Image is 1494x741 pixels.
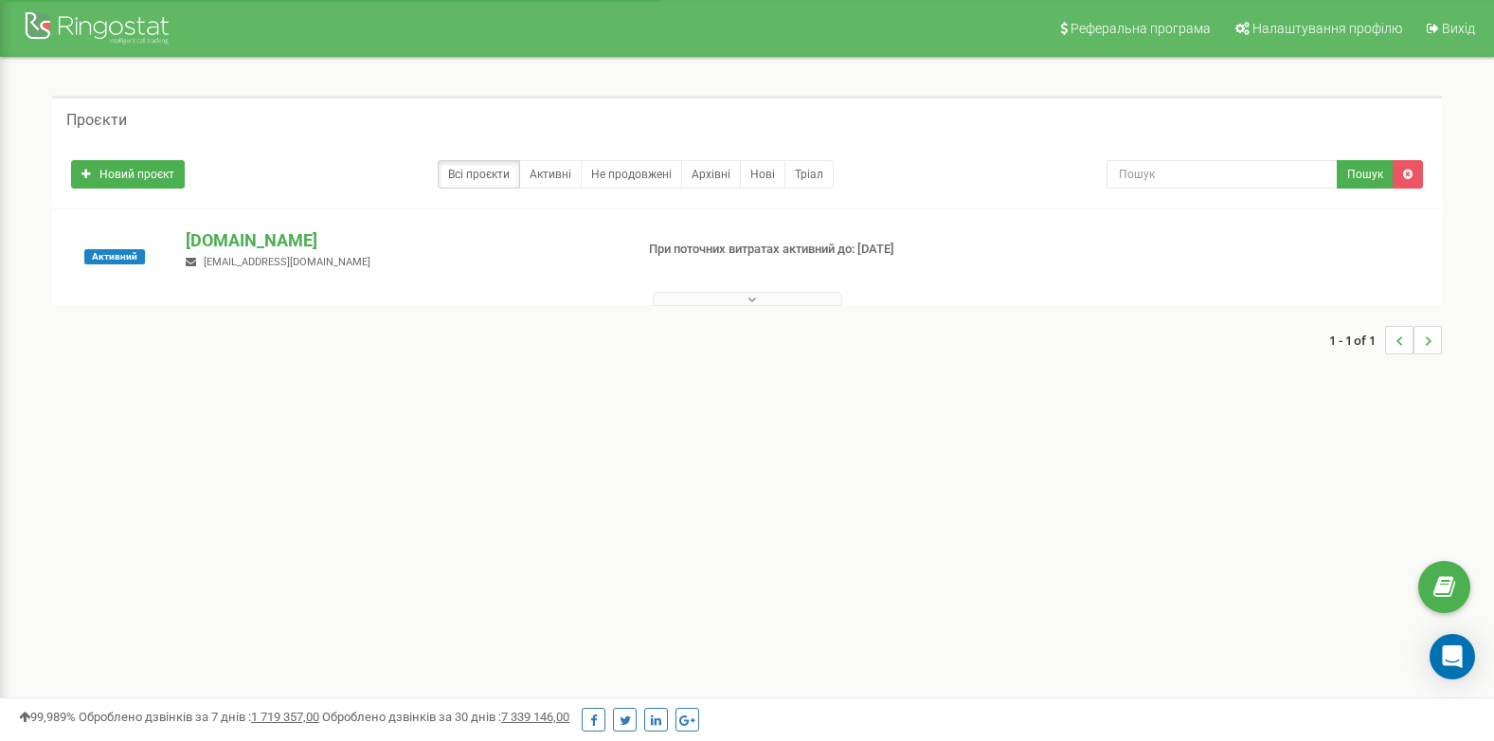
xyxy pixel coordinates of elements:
p: При поточних витратах активний до: [DATE] [649,241,965,259]
div: Open Intercom Messenger [1430,634,1475,679]
u: 1 719 357,00 [251,710,319,724]
span: 1 - 1 of 1 [1329,326,1385,354]
span: [EMAIL_ADDRESS][DOMAIN_NAME] [204,256,370,268]
nav: ... [1329,307,1442,373]
span: Вихід [1442,21,1475,36]
u: 7 339 146,00 [501,710,569,724]
a: Нові [740,160,785,189]
a: Архівні [681,160,741,189]
input: Пошук [1107,160,1338,189]
a: Всі проєкти [438,160,520,189]
span: Оброблено дзвінків за 7 днів : [79,710,319,724]
a: Не продовжені [581,160,682,189]
a: Новий проєкт [71,160,185,189]
span: 99,989% [19,710,76,724]
a: Тріал [784,160,834,189]
span: Налаштування профілю [1252,21,1402,36]
h5: Проєкти [66,112,127,129]
span: Оброблено дзвінків за 30 днів : [322,710,569,724]
p: [DOMAIN_NAME] [186,228,618,253]
span: Активний [84,249,145,264]
a: Активні [519,160,582,189]
button: Пошук [1337,160,1394,189]
span: Реферальна програма [1071,21,1211,36]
